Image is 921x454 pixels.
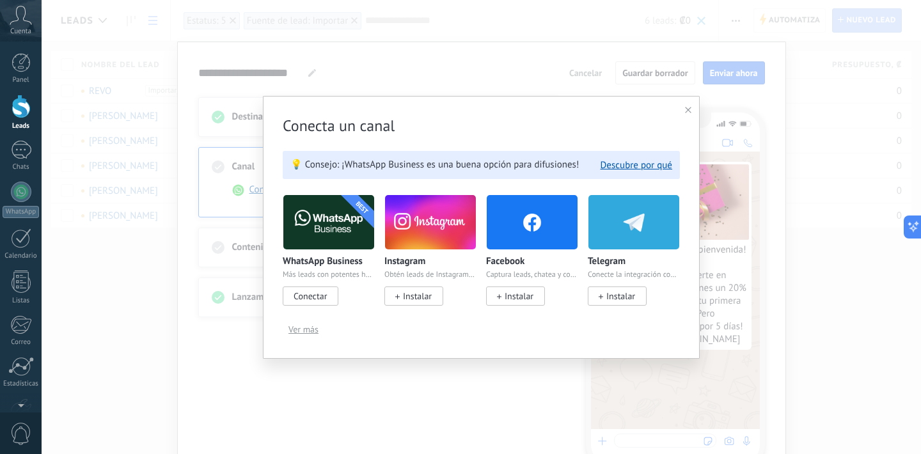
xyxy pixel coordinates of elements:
[3,380,40,388] div: Estadísticas
[588,194,680,320] div: Telegram
[283,320,324,339] button: Ver más
[588,270,680,279] p: Conecte la integración con su bot corporativo y comunique con sus clientes directamente de [GEOGR...
[283,194,384,320] div: WhatsApp Business
[283,116,680,136] h3: Conecta un canal
[3,297,40,305] div: Listas
[505,290,533,302] span: Instalar
[486,194,588,320] div: Facebook
[384,256,425,267] p: Instagram
[283,191,374,253] img: logo_main.png
[324,169,400,246] div: BEST
[3,122,40,130] div: Leads
[290,159,579,171] span: 💡 Consejo: ¡WhatsApp Business es una buena opción para difusiones!
[288,325,319,334] span: Ver más
[601,159,672,171] button: Descubre por qué
[384,194,486,320] div: Instagram
[3,76,40,84] div: Panel
[3,206,39,218] div: WhatsApp
[384,270,476,279] p: Obtén leads de Instagram y mantente conectado sin salir de [GEOGRAPHIC_DATA]
[3,163,40,171] div: Chats
[403,290,432,302] span: Instalar
[3,252,40,260] div: Calendario
[487,191,578,253] img: facebook.png
[294,290,327,302] span: Conectar
[486,270,578,279] p: Captura leads, chatea y conecta con ellos
[283,256,363,267] p: WhatsApp Business
[385,191,476,253] img: instagram.png
[606,290,635,302] span: Instalar
[283,270,375,279] p: Más leads con potentes herramientas de WhatsApp
[588,256,626,267] p: Telegram
[10,27,31,36] span: Cuenta
[588,191,679,253] img: telegram.png
[3,338,40,347] div: Correo
[486,256,524,267] p: Facebook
